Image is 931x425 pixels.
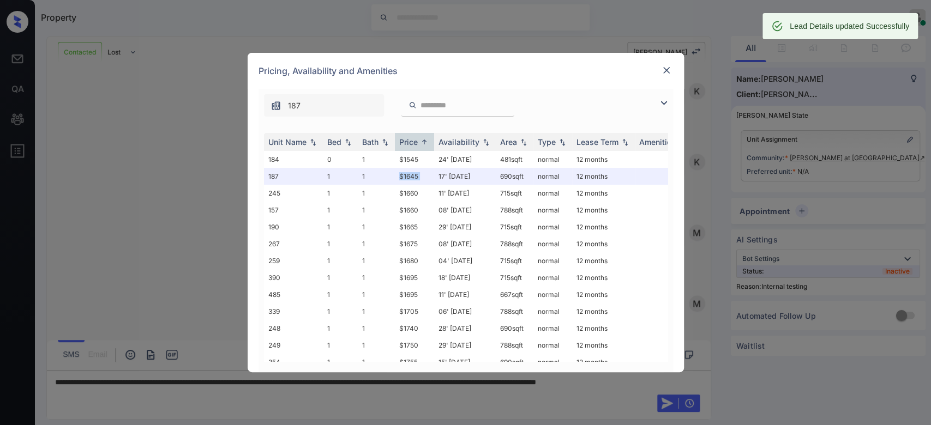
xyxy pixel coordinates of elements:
td: 1 [323,337,358,354]
td: 12 months [572,286,635,303]
td: 1 [323,269,358,286]
td: $1695 [395,286,434,303]
td: 259 [264,252,323,269]
img: sorting [620,138,630,146]
td: 08' [DATE] [434,202,496,218]
td: $1675 [395,235,434,252]
img: sorting [343,138,353,146]
td: 12 months [572,235,635,252]
div: Area [500,137,517,147]
td: 12 months [572,168,635,185]
td: normal [533,218,572,235]
td: 715 sqft [496,269,533,286]
td: normal [533,185,572,202]
td: normal [533,269,572,286]
img: sorting [557,138,568,146]
span: 187 [288,100,301,112]
td: 24' [DATE] [434,151,496,168]
div: Bath [362,137,379,147]
td: 12 months [572,218,635,235]
td: normal [533,168,572,185]
img: sorting [419,138,430,146]
td: 12 months [572,320,635,337]
td: 354 [264,354,323,371]
td: 1 [358,337,395,354]
td: $1755 [395,354,434,371]
div: Lease Term [576,137,618,147]
td: normal [533,151,572,168]
td: 08' [DATE] [434,235,496,252]
td: $1545 [395,151,434,168]
td: 1 [323,218,358,235]
td: 12 months [572,185,635,202]
div: Price [399,137,418,147]
td: 1 [358,320,395,337]
td: normal [533,320,572,337]
img: sorting [518,138,529,146]
img: icon-zuma [271,100,281,111]
td: 11' [DATE] [434,286,496,303]
td: 157 [264,202,323,218]
td: 06' [DATE] [434,303,496,320]
td: 190 [264,218,323,235]
td: 1 [323,286,358,303]
td: 1 [323,185,358,202]
td: 15' [DATE] [434,354,496,371]
td: normal [533,252,572,269]
td: 788 sqft [496,235,533,252]
td: 29' [DATE] [434,218,496,235]
td: $1665 [395,218,434,235]
td: 0 [323,151,358,168]
img: icon-zuma [409,100,417,110]
td: $1705 [395,303,434,320]
td: $1750 [395,337,434,354]
img: sorting [380,138,391,146]
td: 267 [264,235,323,252]
div: Amenities [639,137,676,147]
img: icon-zuma [657,96,670,110]
td: 390 [264,269,323,286]
td: 1 [323,202,358,218]
td: 184 [264,151,323,168]
td: 1 [323,252,358,269]
td: 1 [358,286,395,303]
td: 1 [323,320,358,337]
td: 1 [358,303,395,320]
td: normal [533,354,572,371]
div: Availability [439,137,479,147]
td: 690 sqft [496,320,533,337]
td: $1695 [395,269,434,286]
td: 12 months [572,337,635,354]
td: 249 [264,337,323,354]
div: Lead Details updated Successfully [790,16,909,36]
td: 690 sqft [496,168,533,185]
td: 690 sqft [496,354,533,371]
td: 28' [DATE] [434,320,496,337]
td: 485 [264,286,323,303]
td: 715 sqft [496,185,533,202]
td: 788 sqft [496,303,533,320]
td: 04' [DATE] [434,252,496,269]
td: 1 [358,218,395,235]
td: 1 [358,235,395,252]
td: $1660 [395,202,434,218]
td: 1 [358,168,395,185]
div: Type [538,137,556,147]
td: 715 sqft [496,252,533,269]
td: 12 months [572,354,635,371]
td: 1 [323,168,358,185]
td: 1 [323,235,358,252]
td: 667 sqft [496,286,533,303]
td: 11' [DATE] [434,185,496,202]
td: 1 [358,252,395,269]
td: 12 months [572,303,635,320]
img: close [661,65,672,76]
td: 339 [264,303,323,320]
td: 12 months [572,252,635,269]
td: $1645 [395,168,434,185]
img: sorting [308,138,319,146]
td: 1 [358,202,395,218]
td: 1 [358,151,395,168]
td: 12 months [572,269,635,286]
td: 1 [323,354,358,371]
